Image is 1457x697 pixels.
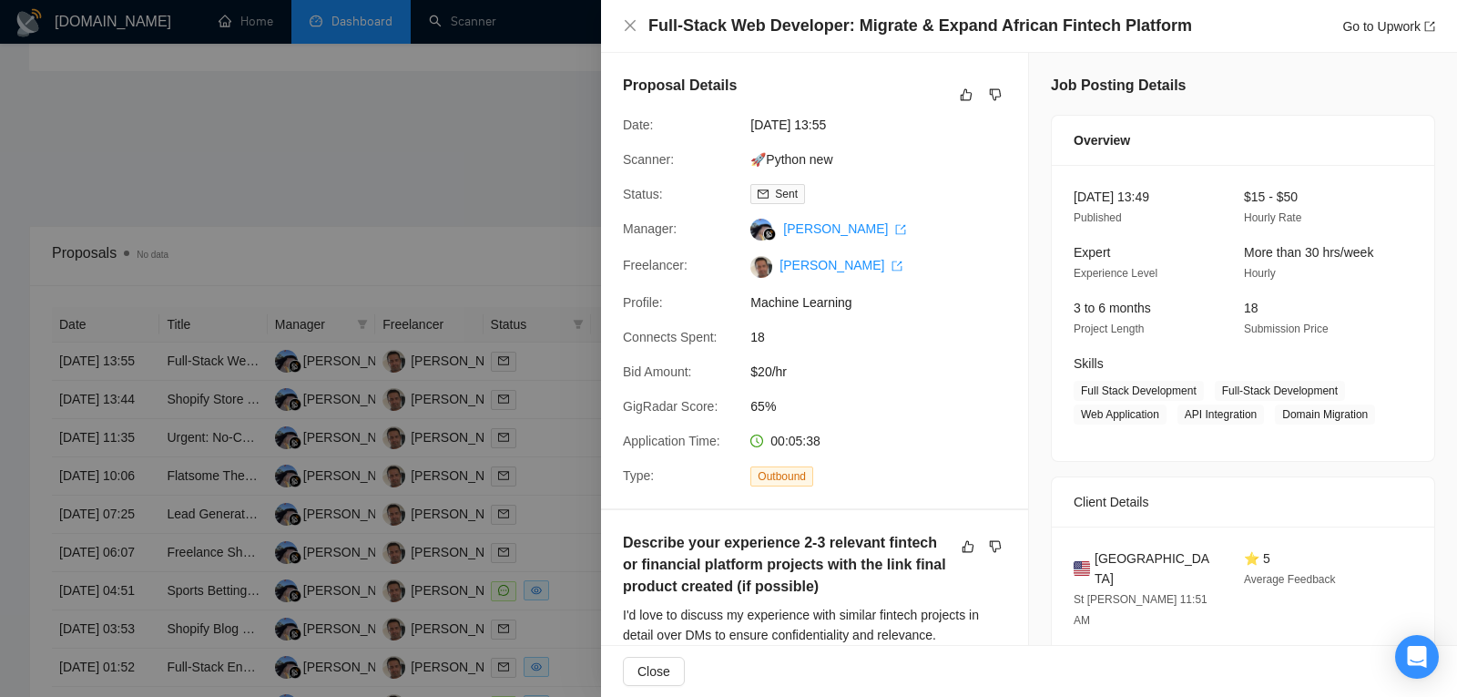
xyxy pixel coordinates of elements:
[1074,559,1090,579] img: 🇺🇸
[770,434,820,448] span: 00:05:38
[1074,405,1167,425] span: Web Application
[1074,267,1157,280] span: Experience Level
[1275,405,1375,425] span: Domain Migration
[623,187,663,201] span: Status:
[783,221,906,236] a: [PERSON_NAME] export
[750,396,1024,416] span: 65%
[623,364,692,379] span: Bid Amount:
[1074,245,1110,260] span: Expert
[623,18,637,33] span: close
[763,228,776,241] img: gigradar-bm.png
[623,75,737,97] h5: Proposal Details
[1074,190,1149,204] span: [DATE] 13:49
[989,87,1002,102] span: dislike
[1244,323,1329,335] span: Submission Price
[1395,635,1439,679] div: Open Intercom Messenger
[1074,211,1122,224] span: Published
[984,84,1006,106] button: dislike
[623,399,718,414] span: GigRadar Score:
[623,18,637,34] button: Close
[1342,19,1435,34] a: Go to Upworkexport
[623,152,674,167] span: Scanner:
[779,258,902,272] a: [PERSON_NAME] export
[775,188,798,200] span: Sent
[750,466,813,487] span: Outbound
[1244,551,1270,566] span: ⭐ 5
[750,327,1024,347] span: 18
[1244,267,1276,280] span: Hourly
[637,661,670,682] span: Close
[1074,301,1151,315] span: 3 to 6 months
[955,84,977,106] button: like
[758,189,769,200] span: mail
[1074,130,1130,150] span: Overview
[1244,573,1336,586] span: Average Feedback
[1177,405,1264,425] span: API Integration
[623,657,685,686] button: Close
[989,539,1002,554] span: dislike
[960,87,973,102] span: like
[750,435,763,447] span: clock-circle
[1074,593,1207,627] span: St [PERSON_NAME] 11:51 AM
[750,115,1024,135] span: [DATE] 13:55
[1074,356,1104,371] span: Skills
[623,330,718,344] span: Connects Spent:
[648,15,1192,37] h4: Full-Stack Web Developer: Migrate & Expand African Fintech Platform
[1095,548,1215,589] span: [GEOGRAPHIC_DATA]
[623,118,653,132] span: Date:
[1244,301,1258,315] span: 18
[750,362,1024,382] span: $20/hr
[1424,21,1435,32] span: export
[623,295,663,310] span: Profile:
[984,536,1006,558] button: dislike
[957,536,979,558] button: like
[623,221,677,236] span: Manager:
[1244,190,1298,204] span: $15 - $50
[895,224,906,235] span: export
[962,539,974,554] span: like
[1074,381,1204,401] span: Full Stack Development
[623,532,949,598] h5: Describe your experience 2-3 relevant fintech or financial platform projects with the link final ...
[750,292,1024,313] span: Machine Learning
[750,256,772,278] img: c1GChE0rw3-jQZpK59v95K2GPV0itFlb7wA4DSbhyAAeG2ta4MtFQNXzbegWwXHDeJ
[892,261,902,272] span: export
[1051,75,1186,97] h5: Job Posting Details
[1074,323,1144,335] span: Project Length
[623,468,654,483] span: Type:
[623,605,1006,645] div: I'd love to discuss my experience with similar fintech projects in detail over DMs to ensure conf...
[1244,245,1373,260] span: More than 30 hrs/week
[1215,381,1345,401] span: Full-Stack Development
[623,258,688,272] span: Freelancer:
[1074,477,1412,527] div: Client Details
[623,434,720,448] span: Application Time:
[750,152,832,167] a: 🚀Python new
[1244,211,1301,224] span: Hourly Rate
